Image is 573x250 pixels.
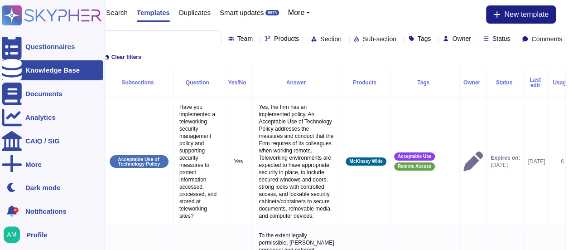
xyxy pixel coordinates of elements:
span: Duplicates [179,9,211,16]
span: New template [504,11,549,18]
div: Documents [25,90,63,97]
div: Subsections [109,80,169,85]
span: Section [320,36,342,42]
div: Question [177,80,220,85]
span: Search [106,9,128,16]
span: Status [492,35,510,42]
span: Clear filters [111,54,141,60]
span: [DATE] [491,162,520,169]
div: Usage [553,80,572,85]
input: Search by keywords [36,31,221,47]
span: More [288,9,304,16]
div: Questionnaires [25,43,75,50]
span: McKinsey Wide [349,159,382,164]
div: CAIQ / SIG [25,137,60,144]
div: Analytics [25,114,56,121]
div: Knowledge Base [25,67,80,74]
span: Owner [452,35,471,42]
a: CAIQ / SIG [2,131,103,151]
div: 6 [553,158,572,165]
span: Comments [531,36,562,42]
a: Questionnaires [2,37,103,57]
p: Have you implemented a teleworking security management policy and supporting security measures to... [177,101,220,222]
span: Expires on: [491,154,520,162]
button: More [288,9,310,16]
span: Tags [418,35,431,42]
div: Products [346,80,386,85]
p: Acceptable Use of Technology Policy [113,157,165,167]
div: 9+ [13,207,19,213]
span: Remote Access [398,164,431,169]
span: Team [237,35,253,42]
button: user [2,225,26,245]
div: [DATE] [528,158,545,165]
a: Analytics [2,108,103,127]
span: Notifications [25,208,67,215]
button: New template [486,5,556,24]
a: Knowledge Base [2,60,103,80]
div: BETA [265,10,279,15]
span: Templates [137,9,170,16]
span: Products [274,35,299,42]
div: More [25,161,42,168]
div: Owner [463,80,483,85]
div: Answer [256,80,338,85]
span: Profile [26,231,48,238]
p: Yes [228,158,249,165]
p: Yes, the firm has an implemented policy. An Acceptable Use of Technology Policy addresses the mea... [256,101,338,222]
img: user [4,226,20,243]
div: Yes/No [228,80,249,85]
div: Status [491,80,520,85]
div: Last edit [528,77,545,88]
span: Smart updates [220,9,264,16]
a: Documents [2,84,103,104]
div: Dark mode [25,184,61,191]
span: Acceptable Use [398,154,431,159]
div: Tags [394,80,456,85]
span: Sub-section [363,36,396,42]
